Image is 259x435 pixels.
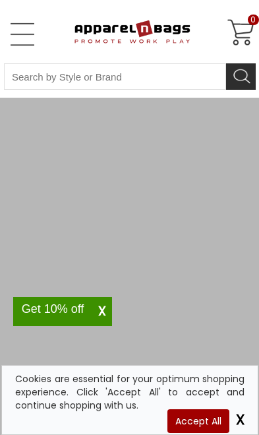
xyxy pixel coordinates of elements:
[92,304,112,319] span: X
[4,63,226,90] input: Search By Style or Brand
[47,10,190,52] img: ApparelnBags.com Official Website
[15,372,245,412] div: Cookies are essential for your optimum shopping experience. Click 'Accept All' to accept and cont...
[13,304,92,314] div: Get 10% off
[232,409,245,430] span: X
[248,15,259,25] span: 0
[47,10,199,55] a: ApparelnBags
[167,409,229,433] span: Accept All
[223,17,254,49] a: 0
[232,65,252,84] img: search icon
[9,21,36,48] a: Open Left Menu
[226,63,256,90] button: Search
